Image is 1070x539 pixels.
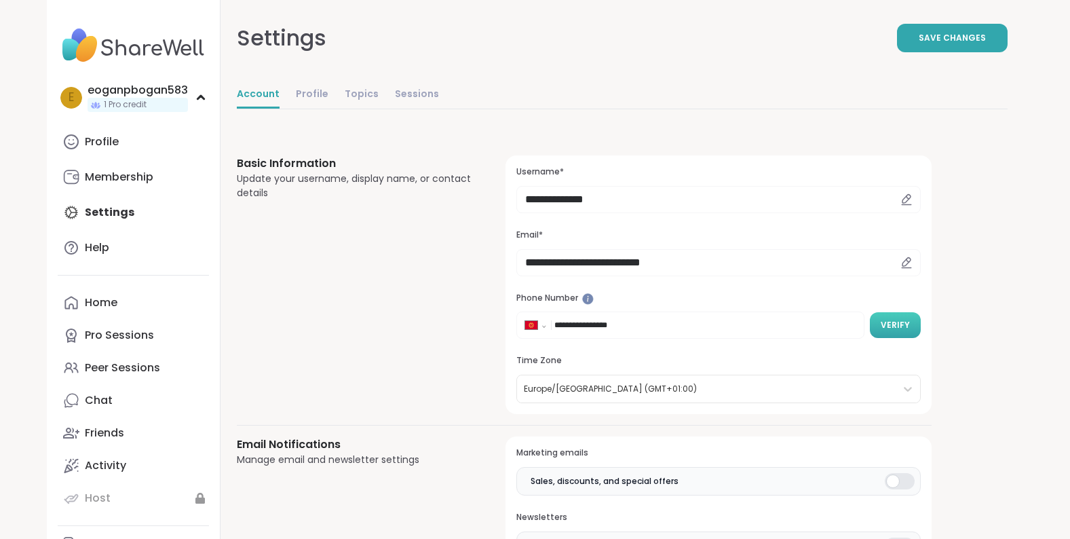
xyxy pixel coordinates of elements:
[85,426,124,441] div: Friends
[531,475,679,487] span: Sales, discounts, and special offers
[85,360,160,375] div: Peer Sessions
[516,166,920,178] h3: Username*
[237,436,474,453] h3: Email Notifications
[85,134,119,149] div: Profile
[58,286,209,319] a: Home
[897,24,1008,52] button: Save Changes
[58,161,209,193] a: Membership
[88,83,188,98] div: eoganpbogan583
[516,293,920,304] h3: Phone Number
[104,99,147,111] span: 1 Pro credit
[58,126,209,158] a: Profile
[69,89,74,107] span: e
[516,512,920,523] h3: Newsletters
[85,458,126,473] div: Activity
[881,319,910,331] span: Verify
[237,22,326,54] div: Settings
[516,447,920,459] h3: Marketing emails
[58,231,209,264] a: Help
[870,312,921,338] button: Verify
[58,417,209,449] a: Friends
[237,172,474,200] div: Update your username, display name, or contact details
[582,293,594,305] iframe: Spotlight
[919,32,986,44] span: Save Changes
[58,22,209,69] img: ShareWell Nav Logo
[237,453,474,467] div: Manage email and newsletter settings
[58,319,209,352] a: Pro Sessions
[296,81,328,109] a: Profile
[58,449,209,482] a: Activity
[85,240,109,255] div: Help
[395,81,439,109] a: Sessions
[85,393,113,408] div: Chat
[237,81,280,109] a: Account
[516,229,920,241] h3: Email*
[85,491,111,506] div: Host
[516,355,920,367] h3: Time Zone
[85,295,117,310] div: Home
[85,170,153,185] div: Membership
[237,155,474,172] h3: Basic Information
[345,81,379,109] a: Topics
[58,482,209,515] a: Host
[58,352,209,384] a: Peer Sessions
[85,328,154,343] div: Pro Sessions
[58,384,209,417] a: Chat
